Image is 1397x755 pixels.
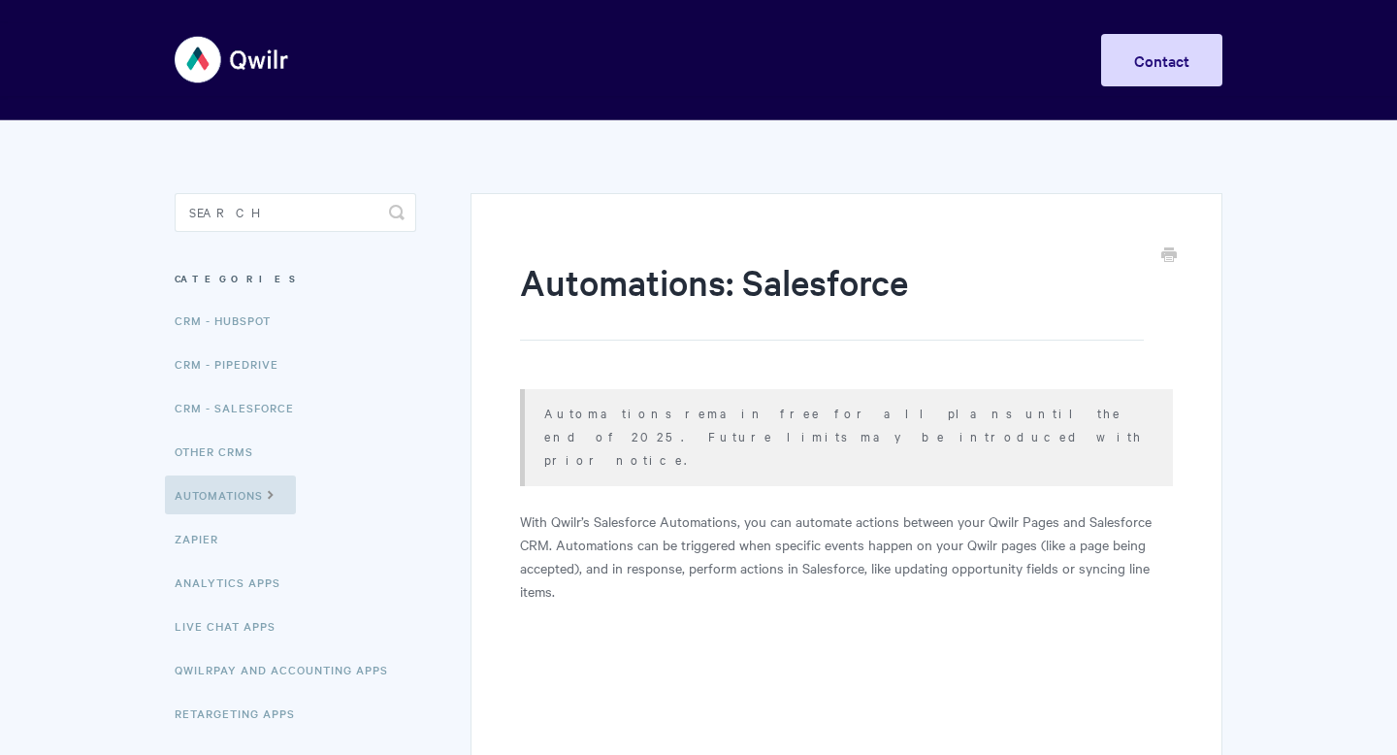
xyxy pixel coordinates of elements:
a: Other CRMs [175,432,268,471]
a: Automations [165,476,296,514]
h3: Categories [175,261,416,296]
img: Qwilr Help Center [175,23,290,96]
a: CRM - Salesforce [175,388,309,427]
a: Contact [1101,34,1222,86]
a: QwilrPay and Accounting Apps [175,650,403,689]
p: With Qwilr’s Salesforce Automations, you can automate actions between your Qwilr Pages and Salesf... [520,509,1173,603]
a: Live Chat Apps [175,607,290,645]
p: Automations remain free for all plans until the end of 2025. Future limits may be introduced with... [544,401,1149,471]
input: Search [175,193,416,232]
a: Print this Article [1161,246,1177,267]
a: Zapier [175,519,233,558]
a: CRM - HubSpot [175,301,285,340]
a: Retargeting Apps [175,694,309,733]
a: Analytics Apps [175,563,295,602]
a: CRM - Pipedrive [175,345,293,383]
h1: Automations: Salesforce [520,257,1144,341]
